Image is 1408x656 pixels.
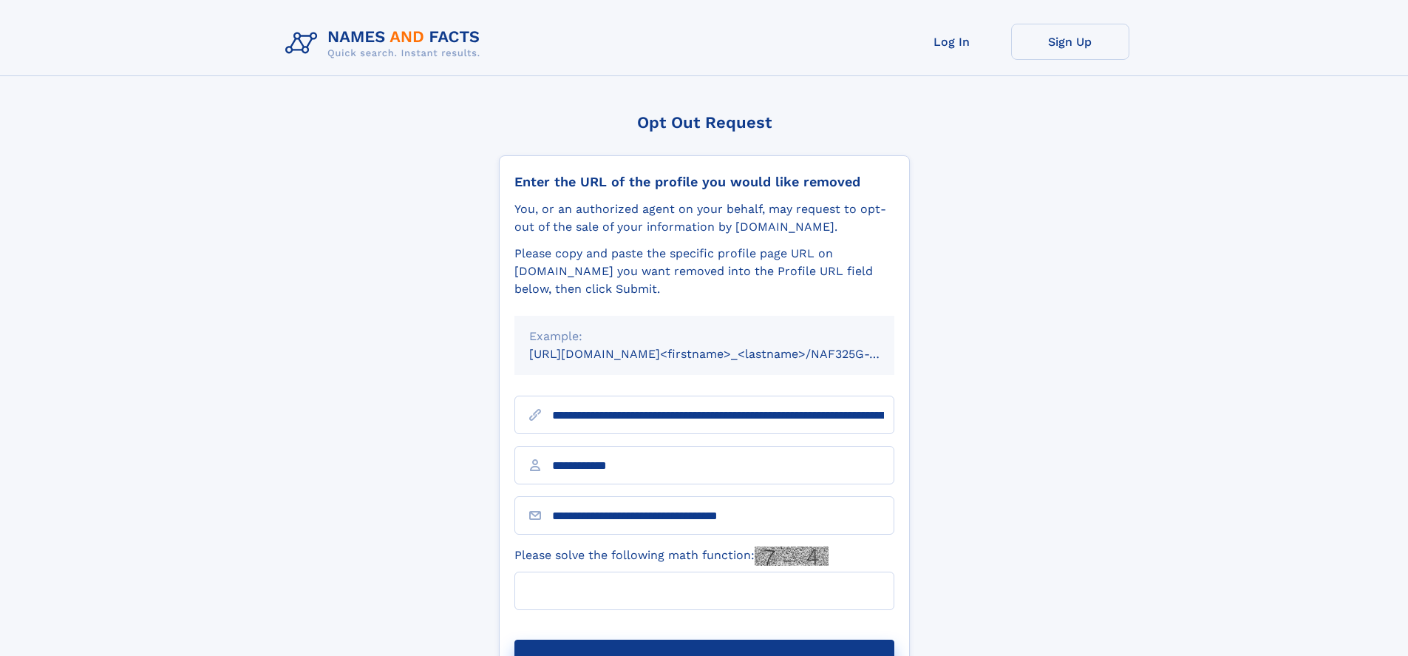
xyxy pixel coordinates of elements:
[1011,24,1129,60] a: Sign Up
[499,113,910,132] div: Opt Out Request
[514,547,829,566] label: Please solve the following math function:
[514,200,894,236] div: You, or an authorized agent on your behalf, may request to opt-out of the sale of your informatio...
[529,328,880,345] div: Example:
[279,24,492,64] img: Logo Names and Facts
[529,347,922,361] small: [URL][DOMAIN_NAME]<firstname>_<lastname>/NAF325G-xxxxxxxx
[514,174,894,190] div: Enter the URL of the profile you would like removed
[514,245,894,298] div: Please copy and paste the specific profile page URL on [DOMAIN_NAME] you want removed into the Pr...
[893,24,1011,60] a: Log In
